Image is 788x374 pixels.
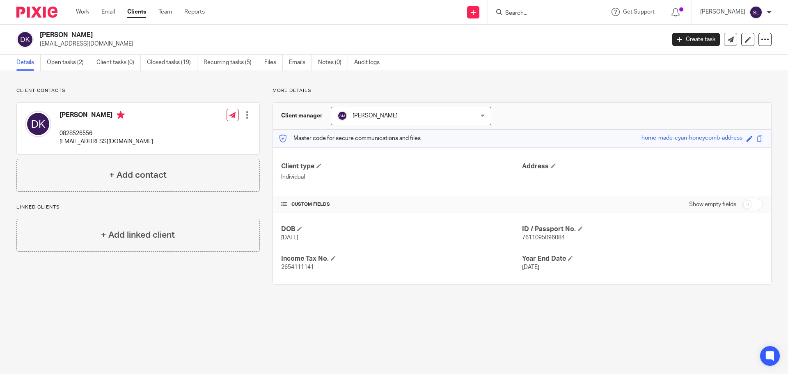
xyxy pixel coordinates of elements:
p: [EMAIL_ADDRESS][DOMAIN_NAME] [40,40,660,48]
h4: Year End Date [522,255,763,263]
a: Files [264,55,283,71]
h4: ID / Passport No. [522,225,763,234]
a: Emails [289,55,312,71]
img: Pixie [16,7,57,18]
a: Team [158,8,172,16]
a: Email [101,8,115,16]
img: svg%3E [25,111,51,137]
h4: Income Tax No. [281,255,522,263]
span: Get Support [623,9,655,15]
h4: Client type [281,162,522,171]
img: svg%3E [16,31,34,48]
h4: CUSTOM FIELDS [281,201,522,208]
h4: + Add linked client [101,229,175,241]
input: Search [504,10,578,17]
p: Master code for secure communications and files [279,134,421,142]
h3: Client manager [281,112,323,120]
h4: Address [522,162,763,171]
span: 7611095096084 [522,235,565,241]
a: Open tasks (2) [47,55,90,71]
h2: [PERSON_NAME] [40,31,536,39]
a: Create task [672,33,720,46]
span: [DATE] [281,235,298,241]
p: More details [273,87,772,94]
p: Linked clients [16,204,260,211]
h4: + Add contact [109,169,167,181]
p: 0828526556 [60,129,153,138]
i: Primary [117,111,125,119]
a: Work [76,8,89,16]
a: Details [16,55,41,71]
a: Client tasks (0) [96,55,141,71]
p: [EMAIL_ADDRESS][DOMAIN_NAME] [60,138,153,146]
a: Recurring tasks (5) [204,55,258,71]
a: Audit logs [354,55,386,71]
span: [DATE] [522,264,539,270]
h4: DOB [281,225,522,234]
a: Closed tasks (19) [147,55,197,71]
label: Show empty fields [689,200,736,209]
a: Reports [184,8,205,16]
img: svg%3E [749,6,763,19]
p: Individual [281,173,522,181]
span: 2654111141 [281,264,314,270]
img: svg%3E [337,111,347,121]
a: Clients [127,8,146,16]
p: Client contacts [16,87,260,94]
a: Notes (0) [318,55,348,71]
span: [PERSON_NAME] [353,113,398,119]
p: [PERSON_NAME] [700,8,745,16]
div: home-made-cyan-honeycomb-address [641,134,742,143]
h4: [PERSON_NAME] [60,111,153,121]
